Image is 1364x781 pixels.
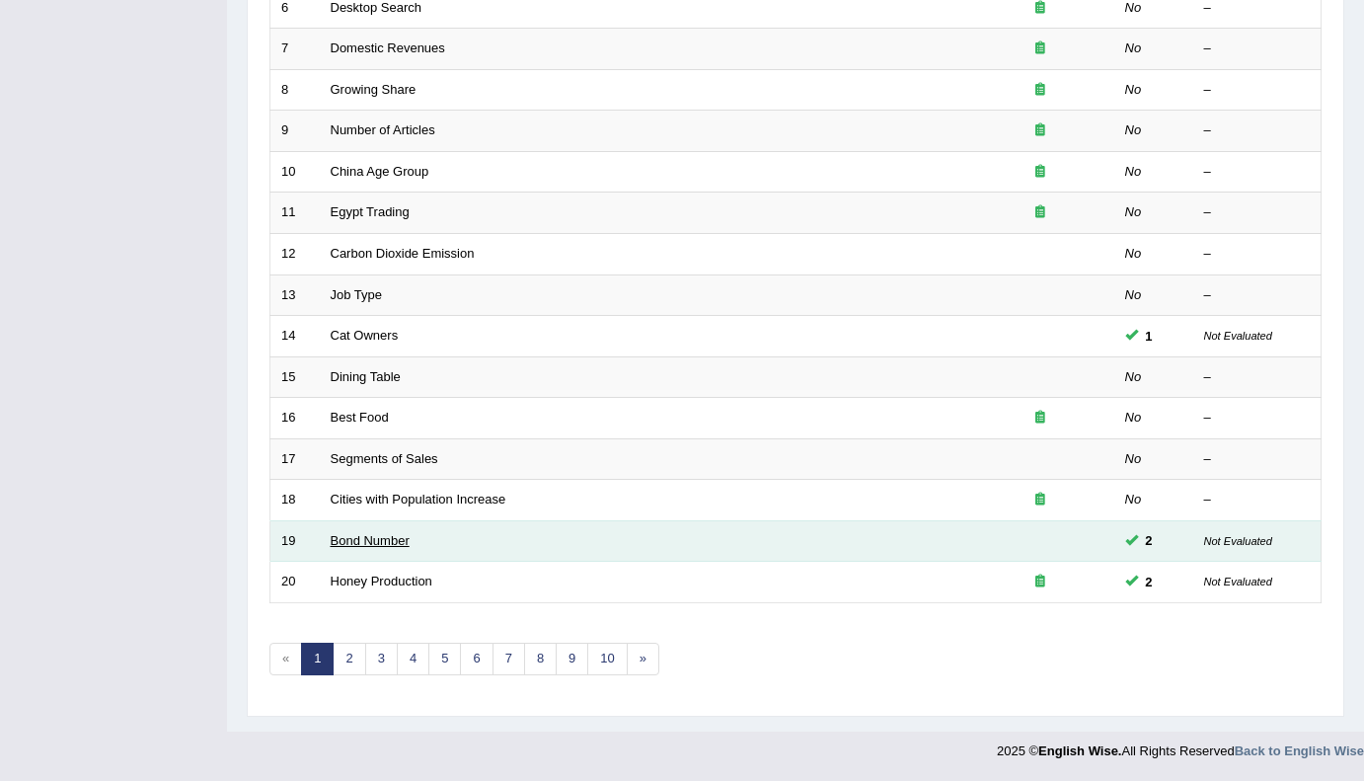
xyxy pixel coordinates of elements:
div: – [1204,491,1311,509]
a: 2 [333,643,365,675]
a: 5 [428,643,461,675]
div: Exam occurring question [977,81,1103,100]
td: 17 [270,438,320,480]
em: No [1125,164,1142,179]
div: Exam occurring question [977,203,1103,222]
td: 20 [270,562,320,603]
a: 8 [524,643,557,675]
strong: English Wise. [1038,743,1121,758]
span: « [269,643,302,675]
div: – [1204,163,1311,182]
a: Back to English Wise [1235,743,1364,758]
div: – [1204,368,1311,387]
a: 10 [587,643,627,675]
td: 19 [270,520,320,562]
a: Domestic Revenues [331,40,445,55]
div: Exam occurring question [977,121,1103,140]
div: – [1204,450,1311,469]
a: Segments of Sales [331,451,438,466]
td: 9 [270,111,320,152]
a: 6 [460,643,493,675]
a: Bond Number [331,533,410,548]
a: Honey Production [331,574,432,588]
td: 18 [270,480,320,521]
td: 11 [270,193,320,234]
a: 7 [493,643,525,675]
td: 14 [270,316,320,357]
a: 3 [365,643,398,675]
a: Best Food [331,410,389,425]
td: 15 [270,356,320,398]
a: 1 [301,643,334,675]
a: Number of Articles [331,122,435,137]
div: – [1204,39,1311,58]
em: No [1125,410,1142,425]
em: No [1125,82,1142,97]
a: » [627,643,659,675]
em: No [1125,246,1142,261]
em: No [1125,40,1142,55]
td: 10 [270,151,320,193]
small: Not Evaluated [1204,576,1272,587]
em: No [1125,492,1142,507]
div: – [1204,286,1311,305]
a: Dining Table [331,369,401,384]
a: Cat Owners [331,328,399,343]
div: – [1204,409,1311,428]
div: Exam occurring question [977,409,1103,428]
div: Exam occurring question [977,39,1103,58]
div: – [1204,203,1311,222]
div: Exam occurring question [977,573,1103,591]
em: No [1125,287,1142,302]
a: China Age Group [331,164,429,179]
div: – [1204,121,1311,140]
a: 9 [556,643,588,675]
span: You can still take this question [1138,530,1161,551]
em: No [1125,369,1142,384]
span: You can still take this question [1138,572,1161,592]
div: – [1204,245,1311,264]
div: – [1204,81,1311,100]
td: 8 [270,69,320,111]
a: Growing Share [331,82,417,97]
div: Exam occurring question [977,163,1103,182]
em: No [1125,204,1142,219]
a: Carbon Dioxide Emission [331,246,475,261]
em: No [1125,122,1142,137]
td: 12 [270,233,320,274]
a: Cities with Population Increase [331,492,506,507]
em: No [1125,451,1142,466]
td: 13 [270,274,320,316]
small: Not Evaluated [1204,330,1272,342]
a: 4 [397,643,429,675]
div: 2025 © All Rights Reserved [997,732,1364,760]
a: Egypt Trading [331,204,410,219]
a: Job Type [331,287,383,302]
td: 16 [270,398,320,439]
span: You can still take this question [1138,326,1161,347]
small: Not Evaluated [1204,535,1272,547]
td: 7 [270,29,320,70]
div: Exam occurring question [977,491,1103,509]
